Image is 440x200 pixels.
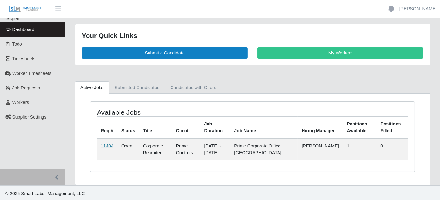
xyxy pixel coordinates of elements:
[12,114,47,120] span: Supplier Settings
[12,41,22,47] span: Todo
[165,81,221,94] a: Candidates with Offers
[6,16,19,21] span: Aspen
[343,138,377,160] td: 1
[97,116,117,138] th: Req #
[139,138,172,160] td: Corporate Recruiter
[230,116,298,138] th: Job Name
[399,6,437,12] a: [PERSON_NAME]
[12,100,29,105] span: Workers
[257,47,423,59] a: My Workers
[101,143,113,148] a: 11404
[343,116,377,138] th: Positions Available
[298,138,343,160] td: [PERSON_NAME]
[230,138,298,160] td: Prime Corporate Office [GEOGRAPHIC_DATA]
[97,108,221,116] h4: Available Jobs
[109,81,165,94] a: Submitted Candidates
[139,116,172,138] th: Title
[12,27,35,32] span: Dashboard
[12,56,36,61] span: Timesheets
[75,81,109,94] a: Active Jobs
[12,71,51,76] span: Worker Timesheets
[5,191,85,196] span: © 2025 Smart Labor Management, LLC
[376,116,408,138] th: Positions Filled
[82,47,248,59] a: Submit a Candidate
[82,30,423,41] div: Your Quick Links
[117,116,139,138] th: Status
[200,138,231,160] td: [DATE] - [DATE]
[9,6,42,13] img: SLM Logo
[172,138,200,160] td: Prime Controls
[172,116,200,138] th: Client
[117,138,139,160] td: Open
[12,85,40,90] span: Job Requests
[298,116,343,138] th: Hiring Manager
[376,138,408,160] td: 0
[200,116,231,138] th: Job Duration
